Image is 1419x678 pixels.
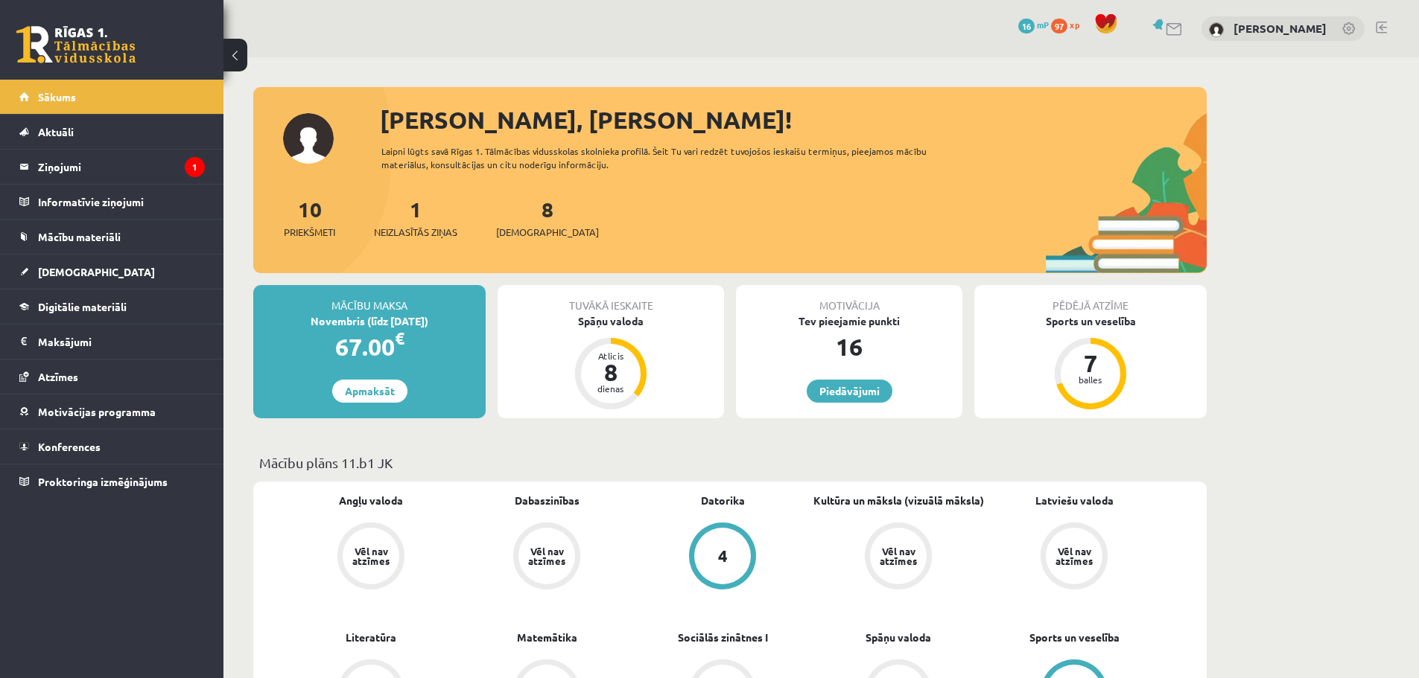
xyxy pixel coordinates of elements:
[974,313,1207,329] div: Sports un veselība
[185,157,205,177] i: 1
[498,313,724,412] a: Spāņu valoda Atlicis 8 dienas
[974,313,1207,412] a: Sports un veselība 7 balles
[16,26,136,63] a: Rīgas 1. Tālmācības vidusskola
[38,265,155,278] span: [DEMOGRAPHIC_DATA]
[395,327,404,349] span: €
[19,220,205,254] a: Mācību materiāli
[974,285,1207,313] div: Pēdējā atzīme
[346,630,396,645] a: Literatūra
[380,102,1207,138] div: [PERSON_NAME], [PERSON_NAME]!
[253,285,486,313] div: Mācību maksa
[381,144,953,171] div: Laipni lūgts savā Rīgas 1. Tālmācības vidusskolas skolnieka profilā. Šeit Tu vari redzēt tuvojošo...
[38,230,121,243] span: Mācību materiāli
[332,380,407,403] a: Apmaksāt
[38,185,205,219] legend: Informatīvie ziņojumi
[38,370,78,383] span: Atzīmes
[701,493,745,508] a: Datorika
[38,150,205,184] legend: Ziņojumi
[1051,19,1087,31] a: 97 xp
[339,493,403,508] a: Angļu valoda
[38,475,168,488] span: Proktoringa izmēģinājums
[866,630,931,645] a: Spāņu valoda
[496,196,599,240] a: 8[DEMOGRAPHIC_DATA]
[1018,19,1049,31] a: 16 mP
[1018,19,1035,33] span: 16
[459,522,635,592] a: Vēl nav atzīmes
[19,150,205,184] a: Ziņojumi1
[283,522,459,592] a: Vēl nav atzīmes
[1037,19,1049,31] span: mP
[19,324,205,359] a: Maksājumi
[253,329,486,365] div: 67.00
[1053,546,1095,566] div: Vēl nav atzīmes
[986,522,1162,592] a: Vēl nav atzīmes
[813,493,984,508] a: Kultūra un māksla (vizuālā māksla)
[1051,19,1067,33] span: 97
[19,464,205,499] a: Proktoringa izmēģinājums
[374,196,457,240] a: 1Neizlasītās ziņas
[1234,21,1327,36] a: [PERSON_NAME]
[38,90,76,103] span: Sākums
[19,359,205,394] a: Atzīmes
[515,493,580,508] a: Dabaszinības
[588,384,633,393] div: dienas
[38,300,127,313] span: Digitālie materiāli
[1070,19,1079,31] span: xp
[253,313,486,329] div: Novembris (līdz [DATE])
[810,522,986,592] a: Vēl nav atzīmes
[588,351,633,360] div: Atlicis
[19,255,205,289] a: [DEMOGRAPHIC_DATA]
[736,329,962,365] div: 16
[1068,375,1113,384] div: balles
[1068,351,1113,375] div: 7
[1035,493,1114,508] a: Latviešu valoda
[736,285,962,313] div: Motivācija
[38,324,205,359] legend: Maksājumi
[374,225,457,240] span: Neizlasītās ziņas
[736,313,962,329] div: Tev pieejamie punkti
[38,440,101,453] span: Konferences
[284,225,335,240] span: Priekšmeti
[635,522,810,592] a: 4
[496,225,599,240] span: [DEMOGRAPHIC_DATA]
[517,630,577,645] a: Matemātika
[1209,22,1224,37] img: Alina Berjoza
[498,313,724,329] div: Spāņu valoda
[1029,630,1120,645] a: Sports un veselība
[38,405,156,418] span: Motivācijas programma
[259,452,1201,473] p: Mācību plāns 11.b1 JK
[526,546,568,566] div: Vēl nav atzīmes
[19,290,205,324] a: Digitālie materiāli
[19,115,205,149] a: Aktuāli
[877,546,919,566] div: Vēl nav atzīmes
[807,380,892,403] a: Piedāvājumi
[19,394,205,429] a: Motivācijas programma
[284,196,335,240] a: 10Priekšmeti
[19,80,205,114] a: Sākums
[498,285,724,313] div: Tuvākā ieskaite
[718,548,728,564] div: 4
[678,630,768,645] a: Sociālās zinātnes I
[350,546,392,566] div: Vēl nav atzīmes
[38,125,74,138] span: Aktuāli
[588,360,633,384] div: 8
[19,429,205,464] a: Konferences
[19,185,205,219] a: Informatīvie ziņojumi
